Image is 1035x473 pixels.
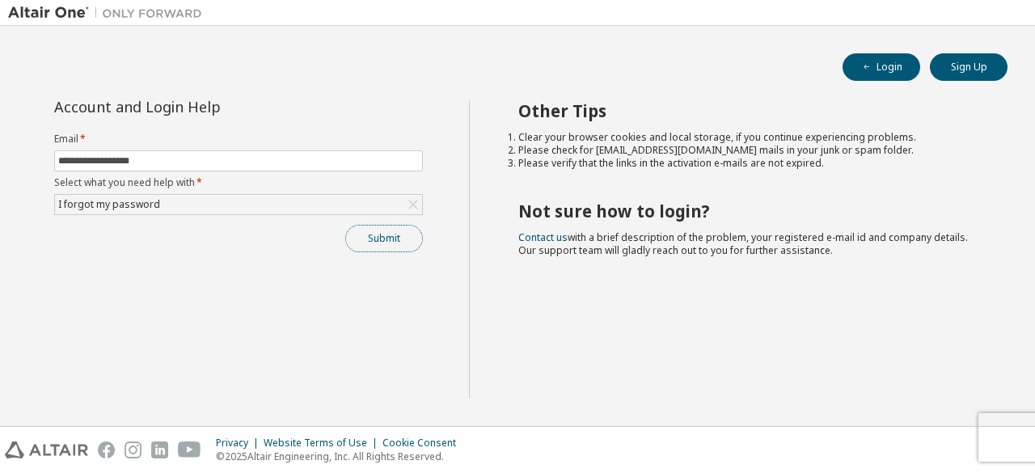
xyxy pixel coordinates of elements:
[518,201,979,222] h2: Not sure how to login?
[264,437,382,450] div: Website Terms of Use
[518,144,979,157] li: Please check for [EMAIL_ADDRESS][DOMAIN_NAME] mails in your junk or spam folder.
[55,195,422,214] div: I forgot my password
[930,53,1008,81] button: Sign Up
[518,131,979,144] li: Clear your browser cookies and local storage, if you continue experiencing problems.
[216,437,264,450] div: Privacy
[843,53,920,81] button: Login
[345,225,423,252] button: Submit
[518,230,568,244] a: Contact us
[518,100,979,121] h2: Other Tips
[8,5,210,21] img: Altair One
[125,441,142,458] img: instagram.svg
[98,441,115,458] img: facebook.svg
[54,133,423,146] label: Email
[54,176,423,189] label: Select what you need help with
[216,450,466,463] p: © 2025 Altair Engineering, Inc. All Rights Reserved.
[56,196,163,213] div: I forgot my password
[518,157,979,170] li: Please verify that the links in the activation e-mails are not expired.
[518,230,968,257] span: with a brief description of the problem, your registered e-mail id and company details. Our suppo...
[54,100,349,113] div: Account and Login Help
[151,441,168,458] img: linkedin.svg
[178,441,201,458] img: youtube.svg
[5,441,88,458] img: altair_logo.svg
[382,437,466,450] div: Cookie Consent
